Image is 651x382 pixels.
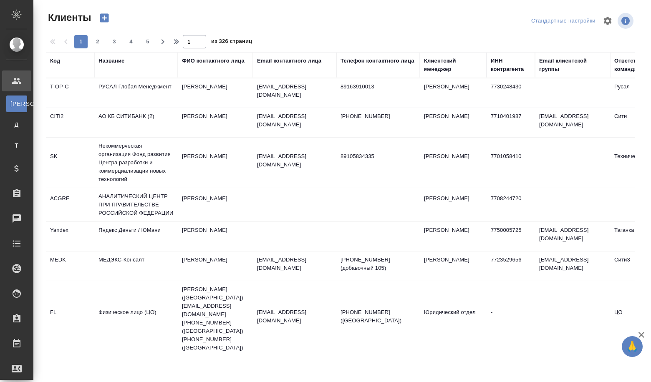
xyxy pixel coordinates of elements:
td: [PERSON_NAME] [420,148,487,177]
p: [EMAIL_ADDRESS][DOMAIN_NAME] [257,152,332,169]
div: Телефон контактного лица [341,57,414,65]
div: ИНН контрагента [491,57,531,73]
td: Yandex [46,222,94,251]
td: T-OP-C [46,78,94,108]
td: Юридический отдел [420,304,487,333]
button: 3 [108,35,121,48]
div: Email контактного лица [257,57,321,65]
p: 89163910013 [341,83,416,91]
td: РУСАЛ Глобал Менеджмент [94,78,178,108]
button: 4 [124,35,138,48]
p: [PHONE_NUMBER] [341,112,416,121]
p: [EMAIL_ADDRESS][DOMAIN_NAME] [257,308,332,325]
td: [PERSON_NAME] [178,251,253,281]
td: [PERSON_NAME] [178,108,253,137]
td: АНАЛИТИЧЕСКИЙ ЦЕНТР ПРИ ПРАВИТЕЛЬСТВЕ РОССИЙСКОЙ ФЕДЕРАЦИИ [94,188,178,221]
td: [PERSON_NAME] [178,148,253,177]
td: [EMAIL_ADDRESS][DOMAIN_NAME] [535,251,610,281]
td: МЕДЭКС-Консалт [94,251,178,281]
div: Email клиентской группы [539,57,606,73]
p: [EMAIL_ADDRESS][DOMAIN_NAME] [257,83,332,99]
td: CITI2 [46,108,94,137]
div: Код [50,57,60,65]
td: [EMAIL_ADDRESS][DOMAIN_NAME] [535,222,610,251]
span: Д [10,121,23,129]
p: [PHONE_NUMBER] ([GEOGRAPHIC_DATA]) [341,308,416,325]
span: [PERSON_NAME] [10,100,23,108]
span: 2 [91,38,104,46]
a: [PERSON_NAME] [6,95,27,112]
td: MEDK [46,251,94,281]
button: 5 [141,35,154,48]
td: [PERSON_NAME] [420,190,487,219]
td: Физическое лицо (ЦО) [94,304,178,333]
td: 7701058410 [487,148,535,177]
td: [PERSON_NAME] [420,108,487,137]
span: 4 [124,38,138,46]
span: Т [10,141,23,150]
td: 7710401987 [487,108,535,137]
p: [EMAIL_ADDRESS][DOMAIN_NAME] [257,256,332,272]
td: АО КБ СИТИБАНК (2) [94,108,178,137]
span: Посмотреть информацию [618,13,635,29]
td: Яндекс Деньги / ЮМани [94,222,178,251]
span: 5 [141,38,154,46]
td: [PERSON_NAME] [420,78,487,108]
p: [EMAIL_ADDRESS][DOMAIN_NAME] [257,112,332,129]
span: из 326 страниц [211,36,252,48]
button: 2 [91,35,104,48]
td: [PERSON_NAME] [178,78,253,108]
div: split button [529,15,598,28]
span: 3 [108,38,121,46]
a: Т [6,137,27,154]
td: 7750005725 [487,222,535,251]
span: 🙏 [625,338,639,355]
span: Настроить таблицу [598,11,618,31]
td: - [487,304,535,333]
div: ФИО контактного лица [182,57,245,65]
td: [PERSON_NAME] [420,251,487,281]
td: 7730248430 [487,78,535,108]
button: Создать [94,11,114,25]
p: [PHONE_NUMBER] (добавочный 105) [341,256,416,272]
td: Некоммерческая организация Фонд развития Центра разработки и коммерциализации новых технологий [94,138,178,188]
p: 89105834335 [341,152,416,161]
td: [EMAIL_ADDRESS][DOMAIN_NAME] [535,108,610,137]
div: Клиентский менеджер [424,57,482,73]
td: 7708244720 [487,190,535,219]
td: [PERSON_NAME] ([GEOGRAPHIC_DATA]) [EMAIL_ADDRESS][DOMAIN_NAME] [PHONE_NUMBER] ([GEOGRAPHIC_DATA])... [178,281,253,356]
a: Д [6,116,27,133]
td: [PERSON_NAME] [420,222,487,251]
td: SK [46,148,94,177]
td: 7723529656 [487,251,535,281]
td: [PERSON_NAME] [178,190,253,219]
td: ACGRF [46,190,94,219]
button: 🙏 [622,336,643,357]
td: FL [46,304,94,333]
span: Клиенты [46,11,91,24]
td: [PERSON_NAME] [178,222,253,251]
div: Название [98,57,124,65]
